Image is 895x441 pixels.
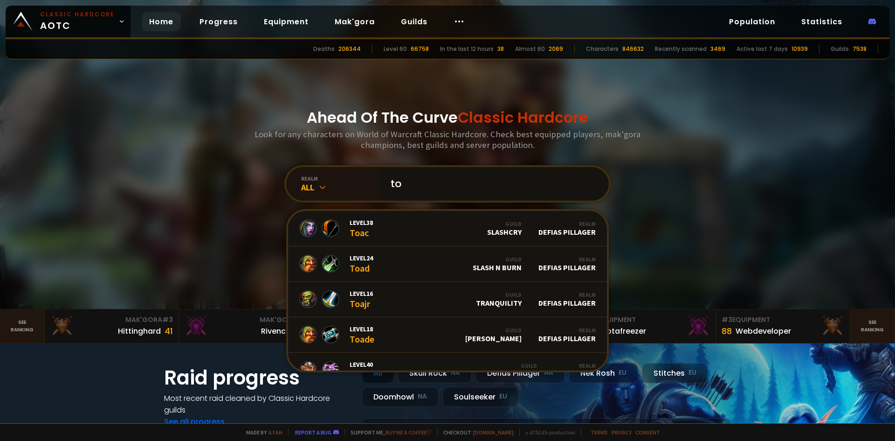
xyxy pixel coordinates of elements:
[437,429,514,436] span: Checkout
[831,45,849,53] div: Guilds
[384,45,407,53] div: Level 60
[40,10,115,19] small: Classic Hardcore
[538,220,596,227] div: Realm
[538,220,596,237] div: Defias Pillager
[635,429,660,436] a: Consent
[619,368,626,378] small: EU
[241,429,282,436] span: Made by
[256,12,316,31] a: Equipment
[538,256,596,263] div: Realm
[344,429,432,436] span: Support me,
[549,45,563,53] div: 2069
[655,45,707,53] div: Recently scanned
[569,363,638,383] div: Nek'Rosh
[587,315,710,325] div: Equipment
[268,429,282,436] a: a fan
[442,362,537,378] div: Scamborghini Cop Car HC
[350,254,373,262] span: Level 24
[451,368,460,378] small: NA
[288,246,607,282] a: Level24ToadGuildSlash N BurnRealmDefias Pillager
[722,315,844,325] div: Equipment
[582,309,716,343] a: #2Equipment88Notafreezer
[288,353,607,388] a: Level40ToadzGuildScamborghini Cop Car HCRealmSkull Rock
[50,315,173,325] div: Mak'Gora
[497,45,504,53] div: 38
[722,12,783,31] a: Population
[301,182,379,193] div: All
[612,429,632,436] a: Privacy
[179,309,313,343] a: Mak'Gora#2Rivench100
[722,325,732,337] div: 88
[458,107,588,128] span: Classic Hardcore
[538,327,596,334] div: Realm
[398,363,472,383] div: Skull Rock
[538,256,596,272] div: Defias Pillager
[350,254,373,274] div: Toad
[440,45,494,53] div: In the last 12 hours
[850,309,895,343] a: Seeranking
[350,289,373,309] div: Toajr
[476,291,522,308] div: Tranquility
[716,309,850,343] a: #3Equipment88Webdeveloper
[362,363,394,383] div: All
[538,291,596,298] div: Realm
[554,362,596,378] div: Skull Rock
[538,291,596,308] div: Defias Pillager
[350,218,373,227] span: Level 38
[519,429,575,436] span: v. d752d5 - production
[301,175,379,182] div: realm
[6,6,131,37] a: Classic HardcoreAOTC
[164,392,351,416] h4: Most recent raid cleaned by Classic Hardcore guilds
[313,45,335,53] div: Deaths
[544,368,553,378] small: NA
[192,12,245,31] a: Progress
[393,12,435,31] a: Guilds
[385,167,598,201] input: Search a character...
[142,12,181,31] a: Home
[295,429,331,436] a: Report a bug
[538,327,596,343] div: Defias Pillager
[350,325,374,333] span: Level 18
[418,392,427,401] small: NA
[792,45,808,53] div: 10939
[499,392,507,401] small: EU
[118,325,161,337] div: Hittinghard
[442,362,537,369] div: Guild
[642,363,708,383] div: Stitches
[327,12,382,31] a: Mak'gora
[737,45,788,53] div: Active last 7 days
[40,10,115,33] span: AOTC
[475,363,565,383] div: Defias Pillager
[261,325,290,337] div: Rivench
[362,387,439,407] div: Doomhowl
[386,429,432,436] a: Buy me a coffee
[473,256,522,272] div: Slash N Burn
[411,45,429,53] div: 66758
[164,363,351,392] h1: Raid progress
[601,325,646,337] div: Notafreezer
[688,368,696,378] small: EU
[736,325,791,337] div: Webdeveloper
[350,360,374,380] div: Toadz
[586,45,619,53] div: Characters
[853,45,867,53] div: 7538
[465,327,522,343] div: [PERSON_NAME]
[350,360,374,369] span: Level 40
[162,315,173,324] span: # 3
[473,429,514,436] a: [DOMAIN_NAME]
[554,362,596,369] div: Realm
[288,317,607,353] a: Level18ToadeGuild[PERSON_NAME]RealmDefias Pillager
[307,106,588,129] h1: Ahead Of The Curve
[338,45,361,53] div: 206344
[350,289,373,298] span: Level 16
[465,327,522,334] div: Guild
[45,309,179,343] a: Mak'Gora#3Hittinghard41
[165,325,173,337] div: 41
[487,220,522,237] div: SlashCry
[515,45,545,53] div: Almost 60
[288,282,607,317] a: Level16ToajrGuildTranquilityRealmDefias Pillager
[473,256,522,263] div: Guild
[794,12,850,31] a: Statistics
[476,291,522,298] div: Guild
[288,211,607,246] a: Level38ToacGuildSlashCryRealmDefias Pillager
